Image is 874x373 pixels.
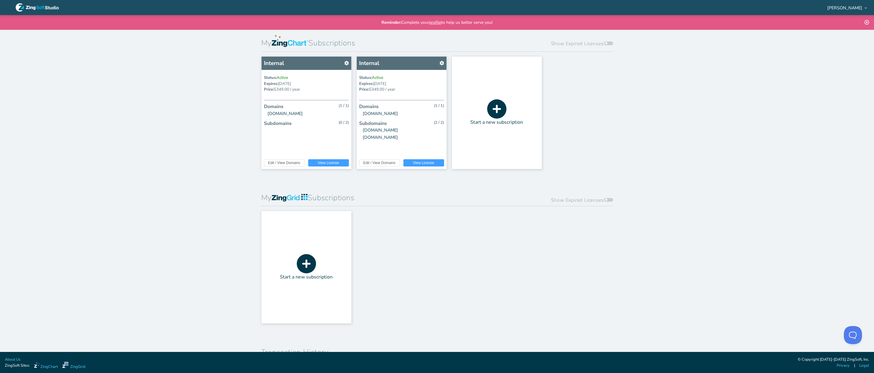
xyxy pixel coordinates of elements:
[308,159,349,166] button: View License
[434,103,444,110] h5: (1 / 1)
[261,192,355,204] h2: My Subscriptions
[429,20,441,25] a: profile
[859,363,869,368] a: Legal
[359,81,373,86] span: Expires:
[381,20,401,25] strong: Reminder:
[264,87,349,93] h5: Price:
[278,81,291,86] span: [DATE]
[551,33,613,47] label: Show Expired Licenses
[264,103,284,110] h4: Domains
[373,81,386,86] span: [DATE]
[363,161,395,165] span: Edit / View Domains
[268,161,300,165] span: Edit / View Domains
[5,363,30,368] span: ZingSoft Sites:
[381,19,493,26] p: Complete your to help us better serve you!
[403,159,444,166] button: View License
[837,363,850,368] a: Privacy
[826,5,867,10] div: [PERSON_NAME]
[274,87,300,92] span: $349.00 / year
[5,357,20,362] a: About Us
[470,119,523,126] div: Start a new subscription
[359,87,444,93] h5: Price:
[339,120,349,127] h5: (0 / 2)
[359,159,400,166] button: Edit / View Domains
[264,75,349,81] h5: Status:
[280,273,333,281] div: Start a new subscription
[372,75,383,80] span: Active
[359,75,444,81] h5: Status:
[34,362,58,370] a: ZingChart
[261,33,356,49] h2: My Subscriptions
[434,120,444,127] h5: (2 / 2)
[844,326,862,344] iframe: Help Scout Beacon - Open
[551,189,613,204] label: Show Expired Licenses
[264,159,305,166] button: Edit / View Domains
[798,357,869,363] div: © Copyright [DATE]-[DATE] ZingSoft, Inc.
[264,59,284,67] h3: Internal
[359,103,379,110] h4: Domains
[363,127,398,134] div: [DOMAIN_NAME]
[854,363,855,368] span: |
[318,161,339,165] span: View License
[369,87,395,92] span: $349.00 / year
[363,134,398,141] div: [DOMAIN_NAME]
[268,110,303,117] div: [DOMAIN_NAME]
[261,347,329,358] h2: Transaction History
[339,103,349,110] h5: (1 / 1)
[264,81,278,86] span: Expires:
[359,120,387,127] h4: Subdomains
[264,120,292,127] h4: Subdomains
[62,362,85,370] a: ZingGrid
[363,110,398,117] div: [DOMAIN_NAME]
[277,75,288,80] span: Active
[413,161,434,165] span: View License
[359,59,379,67] h3: Internal
[827,6,862,10] span: [PERSON_NAME]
